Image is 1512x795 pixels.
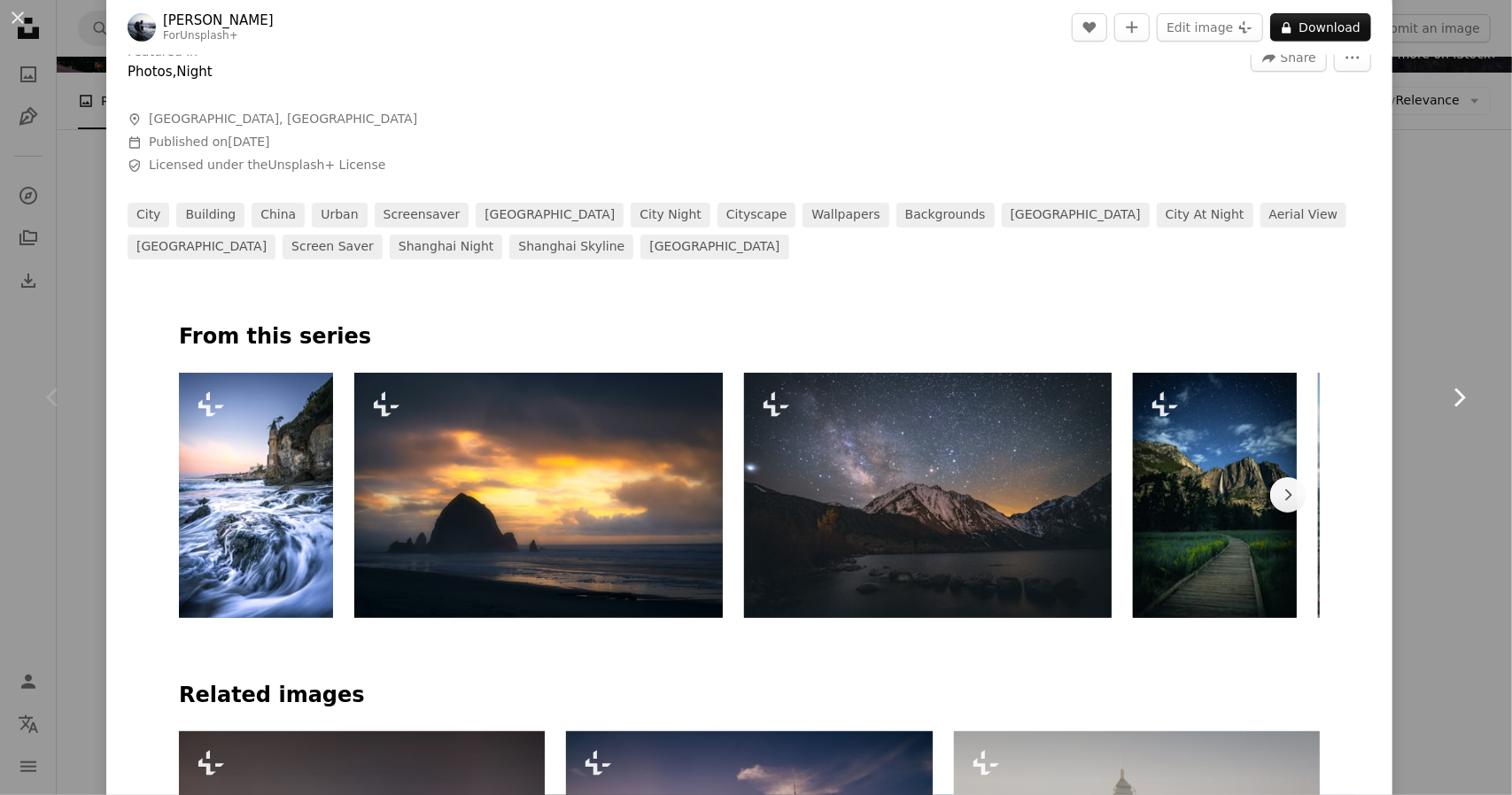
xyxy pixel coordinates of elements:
[1334,43,1371,72] button: More Actions
[1133,373,1297,618] img: a wooden walkway leading to a waterfall under a night sky
[149,111,417,128] span: [GEOGRAPHIC_DATA], [GEOGRAPHIC_DATA]
[803,203,888,228] a: wallpapers
[631,203,710,228] a: city night
[128,203,169,228] a: city
[1157,203,1253,228] a: city at night
[228,135,269,149] time: February 9, 2023 at 5:52:05 PM GMT+8
[1002,203,1150,228] a: [GEOGRAPHIC_DATA]
[173,64,177,80] span: ,
[375,203,469,228] a: screensaver
[354,487,723,503] a: a large rock in the middle of the ocean under a cloudy sky
[1260,203,1347,228] a: aerial view
[128,13,156,42] img: Go to Casey Horner's profile
[149,135,270,149] span: Published on
[744,487,1113,503] a: the night sky over a mountain range and a lake
[390,235,503,259] a: shanghai night
[179,323,1320,351] p: From this series
[163,12,274,29] a: [PERSON_NAME]
[180,29,238,42] a: Unsplash+
[179,487,333,503] a: a large body of water near a rocky shore
[128,64,173,80] a: Photos
[176,203,244,228] a: building
[128,235,275,259] a: [GEOGRAPHIC_DATA]
[1157,13,1263,42] button: Edit image
[1072,13,1107,42] button: Like
[1270,13,1371,42] button: Download
[179,373,333,618] img: a large body of water near a rocky shore
[509,235,633,259] a: shanghai skyline
[179,682,1320,710] h4: Related images
[896,203,995,228] a: backgrounds
[1133,487,1297,503] a: a wooden walkway leading to a waterfall under a night sky
[283,235,383,259] a: screen saver
[163,29,274,43] div: For
[744,373,1113,618] img: the night sky over a mountain range and a lake
[1114,13,1150,42] button: Add to Collection
[252,203,305,228] a: china
[1406,313,1512,482] a: Next
[1251,43,1327,72] button: Share this image
[149,157,385,174] span: Licensed under the
[1270,477,1306,513] button: scroll list to the right
[312,203,367,228] a: urban
[268,158,386,172] a: Unsplash+ License
[354,373,723,618] img: a large rock in the middle of the ocean under a cloudy sky
[1281,44,1316,71] span: Share
[640,235,788,259] a: [GEOGRAPHIC_DATA]
[717,203,796,228] a: cityscape
[476,203,624,228] a: [GEOGRAPHIC_DATA]
[176,64,212,80] a: Night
